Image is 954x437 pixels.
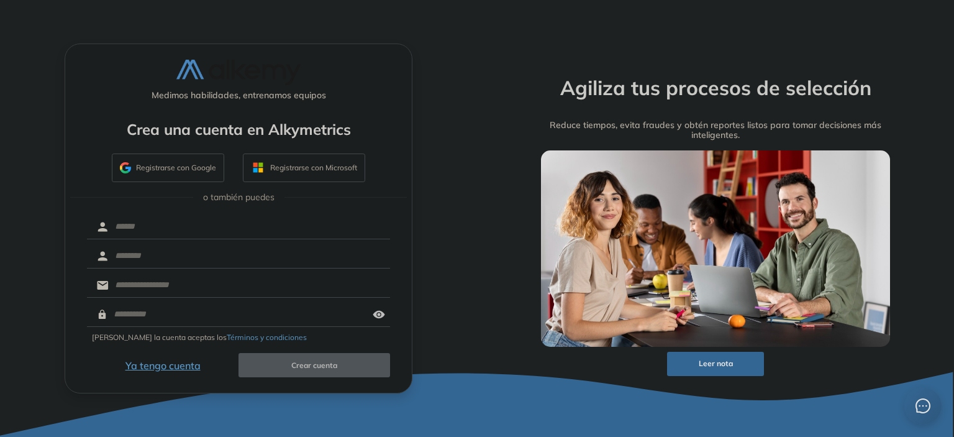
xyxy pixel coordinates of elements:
h5: Medimos habilidades, entrenamos equipos [70,90,407,101]
h2: Agiliza tus procesos de selección [522,76,909,99]
button: Leer nota [667,352,764,376]
img: asd [373,303,385,326]
button: Registrarse con Google [112,154,224,182]
img: GMAIL_ICON [120,162,131,173]
img: img-more-info [541,150,890,347]
h5: Reduce tiempos, evita fraudes y obtén reportes listos para tomar decisiones más inteligentes. [522,120,909,141]
img: OUTLOOK_ICON [251,160,265,175]
button: Registrarse con Microsoft [243,154,365,182]
span: message [915,398,930,413]
button: Ya tengo cuenta [87,353,238,377]
button: Términos y condiciones [227,332,307,343]
button: Crear cuenta [238,353,390,377]
span: [PERSON_NAME] la cuenta aceptas los [92,332,307,343]
h4: Crea una cuenta en Alkymetrics [81,121,396,139]
span: o también puedes [203,191,275,204]
img: logo-alkemy [176,60,301,85]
